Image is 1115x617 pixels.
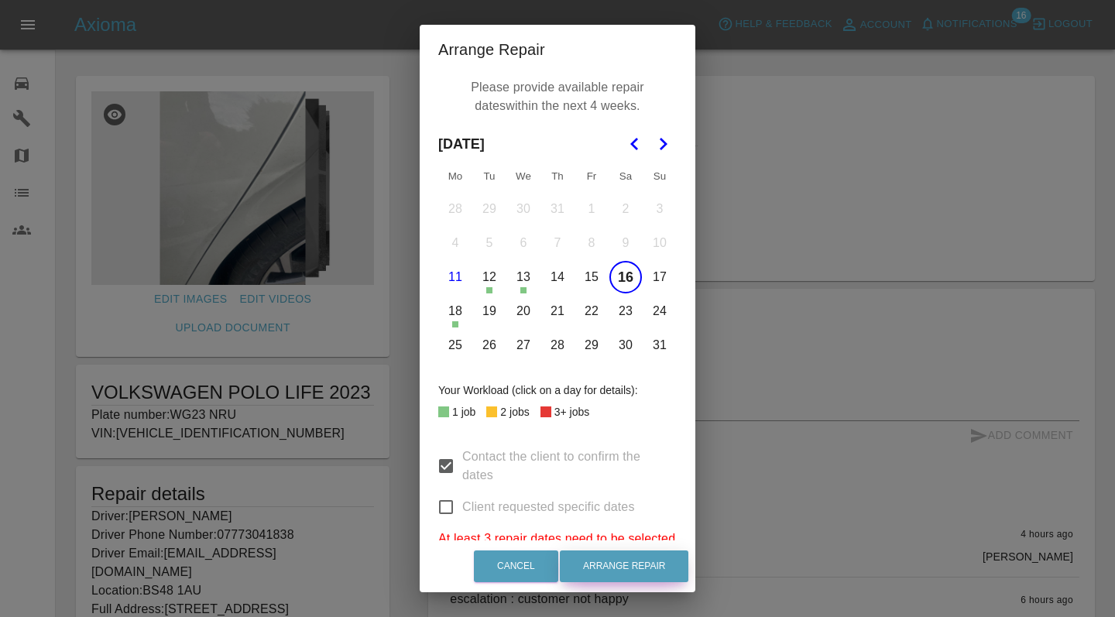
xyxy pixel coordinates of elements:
[473,295,506,327] button: Tuesday, August 19th, 2025
[438,161,472,192] th: Monday
[439,261,472,293] button: Today, Monday, August 11th, 2025
[439,227,472,259] button: Monday, August 4th, 2025
[643,193,676,225] button: Sunday, August 3rd, 2025
[643,227,676,259] button: Sunday, August 10th, 2025
[438,381,677,399] div: Your Workload (click on a day for details):
[609,227,642,259] button: Saturday, August 9th, 2025
[473,329,506,362] button: Tuesday, August 26th, 2025
[541,329,574,362] button: Thursday, August 28th, 2025
[621,130,649,158] button: Go to the Previous Month
[575,193,608,225] button: Friday, August 1st, 2025
[554,403,590,421] div: 3+ jobs
[420,25,695,74] h2: Arrange Repair
[438,127,485,161] span: [DATE]
[438,530,677,548] p: At least 3 repair dates need to be selected
[643,261,676,293] button: Sunday, August 17th, 2025
[452,403,475,421] div: 1 job
[507,261,540,293] button: Wednesday, August 13th, 2025
[575,329,608,362] button: Friday, August 29th, 2025
[643,295,676,327] button: Sunday, August 24th, 2025
[507,193,540,225] button: Wednesday, July 30th, 2025
[575,227,608,259] button: Friday, August 8th, 2025
[643,329,676,362] button: Sunday, August 31st, 2025
[609,329,642,362] button: Saturday, August 30th, 2025
[541,261,574,293] button: Thursday, August 14th, 2025
[507,227,540,259] button: Wednesday, August 6th, 2025
[541,295,574,327] button: Thursday, August 21st, 2025
[472,161,506,192] th: Tuesday
[438,161,677,362] table: August 2025
[609,193,642,225] button: Saturday, August 2nd, 2025
[439,329,472,362] button: Monday, August 25th, 2025
[462,447,664,485] span: Contact the client to confirm the dates
[507,295,540,327] button: Wednesday, August 20th, 2025
[541,193,574,225] button: Thursday, July 31st, 2025
[507,329,540,362] button: Wednesday, August 27th, 2025
[643,161,677,192] th: Sunday
[609,295,642,327] button: Saturday, August 23rd, 2025
[474,550,558,582] button: Cancel
[609,261,642,293] button: Saturday, August 16th, 2025, selected
[439,193,472,225] button: Monday, July 28th, 2025
[575,295,608,327] button: Friday, August 22nd, 2025
[446,74,669,119] p: Please provide available repair dates within the next 4 weeks.
[500,403,529,421] div: 2 jobs
[506,161,540,192] th: Wednesday
[575,161,609,192] th: Friday
[462,498,635,516] span: Client requested specific dates
[473,227,506,259] button: Tuesday, August 5th, 2025
[473,261,506,293] button: Tuesday, August 12th, 2025
[541,227,574,259] button: Thursday, August 7th, 2025
[609,161,643,192] th: Saturday
[649,130,677,158] button: Go to the Next Month
[575,261,608,293] button: Friday, August 15th, 2025
[540,161,575,192] th: Thursday
[439,295,472,327] button: Monday, August 18th, 2025
[473,193,506,225] button: Tuesday, July 29th, 2025
[560,550,688,582] button: Arrange Repair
